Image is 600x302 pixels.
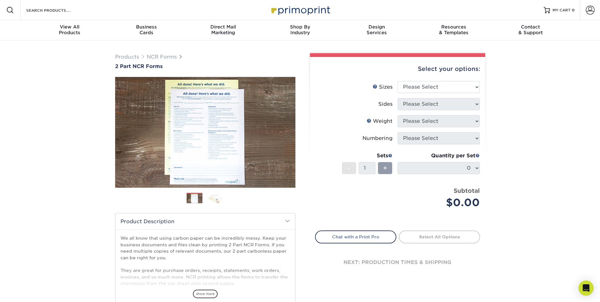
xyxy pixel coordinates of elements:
span: Design [338,24,415,30]
div: Marketing [185,24,262,35]
div: Quantity per Set [398,152,480,160]
img: NCR Forms 01 [187,193,202,204]
span: - [348,163,350,173]
span: Resources [415,24,492,30]
a: Resources& Templates [415,20,492,41]
a: Select All Options [399,230,480,243]
span: MY CART [553,8,571,13]
span: 0 [572,8,575,12]
span: Business [108,24,185,30]
strong: Subtotal [454,187,480,194]
a: 2 Part NCR Forms [115,63,295,69]
div: Sides [378,100,393,108]
a: Products [115,54,139,60]
div: Industry [262,24,338,35]
span: 2 Part NCR Forms [115,63,163,69]
span: Contact [492,24,569,30]
div: Select your options: [315,57,480,81]
div: next: production times & shipping [315,243,480,281]
input: SEARCH PRODUCTS..... [26,6,87,14]
img: Primoprint [269,3,332,17]
span: Shop By [262,24,338,30]
div: Weight [367,117,393,125]
div: Cards [108,24,185,35]
img: 2 Part NCR Forms 01 [115,70,295,195]
div: Numbering [362,135,393,142]
a: Contact& Support [492,20,569,41]
div: Sets [342,152,393,160]
div: $0.00 [402,195,480,210]
img: NCR Forms 02 [208,192,224,204]
div: Open Intercom Messenger [578,280,594,296]
span: show more [193,290,218,298]
a: Shop ByIndustry [262,20,338,41]
h2: Product Description [115,213,295,230]
a: BusinessCards [108,20,185,41]
div: Sizes [373,83,393,91]
a: Chat with a Print Pro [315,230,396,243]
div: & Support [492,24,569,35]
a: View AllProducts [31,20,108,41]
span: View All [31,24,108,30]
div: Services [338,24,415,35]
div: & Templates [415,24,492,35]
a: NCR Forms [147,54,177,60]
a: Direct MailMarketing [185,20,262,41]
a: DesignServices [338,20,415,41]
div: Products [31,24,108,35]
span: Direct Mail [185,24,262,30]
iframe: Google Customer Reviews [2,283,54,300]
span: + [383,163,387,173]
